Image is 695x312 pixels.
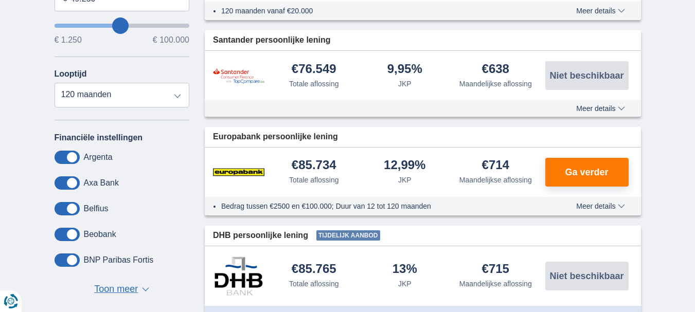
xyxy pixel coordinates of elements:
[459,79,532,89] div: Maandelijkse aflossing
[459,175,532,185] div: Maandelijkse aflossing
[549,271,623,281] span: Niet beschikbaar
[84,153,113,162] label: Argenta
[55,24,190,28] input: wantToBorrow
[482,263,509,277] div: €715
[576,105,625,112] span: Meer details
[568,104,632,113] button: Meer details
[91,282,152,297] button: Toon meer ▼
[289,79,339,89] div: Totale aflossing
[568,202,632,210] button: Meer details
[213,131,338,143] span: Europabank persoonlijke lening
[84,255,154,265] label: BNP Paribas Fortis
[292,63,336,77] div: €76.549
[549,71,623,80] span: Niet beschikbaar
[289,279,339,289] div: Totale aflossing
[316,230,380,241] span: Tijdelijk aanbod
[55,133,143,142] label: Financiële instellingen
[153,36,189,44] span: € 100.000
[289,175,339,185] div: Totale aflossing
[55,36,82,44] span: € 1.250
[459,279,532,289] div: Maandelijkse aflossing
[565,168,608,177] span: Ga verder
[292,263,336,277] div: €85.765
[221,6,539,16] li: 120 maanden vanaf €20.000
[84,178,119,188] label: Axa Bank
[213,230,308,242] span: DHB persoonlijke lening
[94,283,138,296] span: Toon meer
[393,263,417,277] div: 13%
[576,203,625,210] span: Meer details
[292,159,336,173] div: €85.734
[576,7,625,14] span: Meer details
[398,279,412,289] div: JKP
[482,63,509,77] div: €638
[84,204,109,213] label: Belfius
[213,68,264,84] img: product.pl.alt Santander
[545,262,629,290] button: Niet beschikbaar
[55,69,87,79] label: Looptijd
[384,159,425,173] div: 12,99%
[545,158,629,187] button: Ga verder
[142,287,149,291] span: ▼
[482,159,509,173] div: €714
[398,175,412,185] div: JKP
[213,256,264,296] img: product.pl.alt DHB Bank
[84,230,116,239] label: Beobank
[213,34,331,46] span: Santander persoonlijke lening
[387,63,422,77] div: 9,95%
[221,201,539,211] li: Bedrag tussen €2500 en €100.000; Duur van 12 tot 120 maanden
[568,7,632,15] button: Meer details
[545,61,629,90] button: Niet beschikbaar
[213,159,264,185] img: product.pl.alt Europabank
[398,79,412,89] div: JKP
